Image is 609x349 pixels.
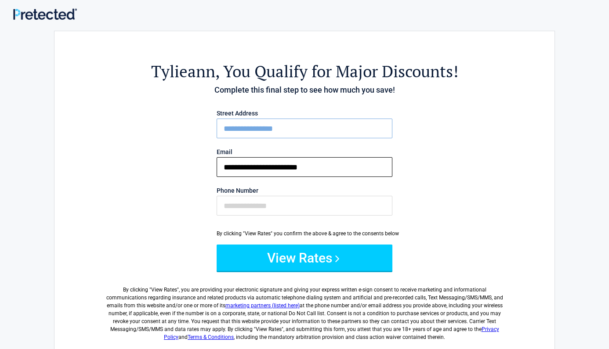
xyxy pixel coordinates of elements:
[151,287,177,293] span: View Rates
[217,110,392,116] label: Street Address
[217,149,392,155] label: Email
[103,279,506,341] label: By clicking " ", you are providing your electronic signature and giving your express written e-si...
[103,84,506,96] h4: Complete this final step to see how much you save!
[217,230,392,237] div: By clicking "View Rates" you confirm the above & agree to the consents below
[151,61,215,82] span: Tylieann
[103,61,506,82] h2: , You Qualify for Major Discounts!
[225,302,300,309] a: marketing partners (listed here)
[217,187,392,194] label: Phone Number
[188,334,234,340] a: Terms & Conditions
[13,8,77,20] img: Main Logo
[217,245,392,271] button: View Rates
